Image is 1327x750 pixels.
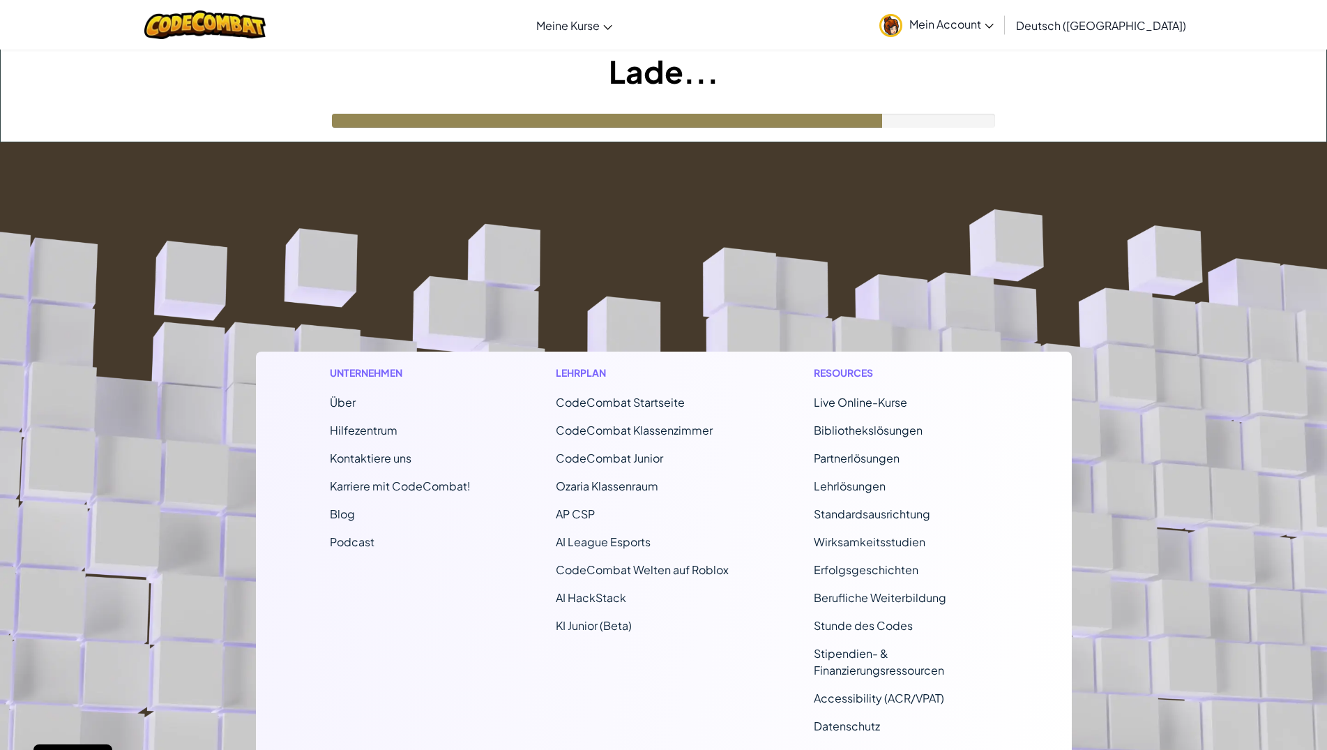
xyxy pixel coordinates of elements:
span: Mein Account [909,17,994,31]
a: Lehrlösungen [814,479,886,493]
a: CodeCombat Junior [556,451,663,465]
a: Partnerlösungen [814,451,900,465]
a: AI HackStack [556,590,626,605]
h1: Lade... [1,50,1326,93]
a: AP CSP [556,507,595,521]
span: Meine Kurse [536,18,600,33]
a: AI League Esports [556,534,651,549]
h1: Resources [814,366,997,380]
a: Wirksamkeitsstudien [814,534,925,549]
a: Mein Account [872,3,1001,47]
a: Podcast [330,534,374,549]
a: Datenschutz [814,719,880,733]
a: Über [330,395,356,410]
img: avatar [879,14,902,37]
span: Kontaktiere uns [330,451,411,465]
a: CodeCombat Klassenzimmer [556,423,713,437]
a: Stunde des Codes [814,618,913,633]
a: Blog [330,507,355,521]
a: Accessibility (ACR/VPAT) [814,691,944,705]
span: CodeCombat Startseite [556,395,685,410]
img: CodeCombat logo [144,10,266,39]
h1: Lehrplan [556,366,729,380]
a: Ozaria Klassenraum [556,479,658,493]
a: KI Junior (Beta) [556,618,632,633]
a: Hilfezentrum [330,423,397,437]
a: CodeCombat Welten auf Roblox [556,562,729,577]
a: Erfolgsgeschichten [814,562,918,577]
span: Deutsch ([GEOGRAPHIC_DATA]) [1016,18,1186,33]
a: Berufliche Weiterbildung [814,590,946,605]
a: Meine Kurse [529,6,619,44]
h1: Unternehmen [330,366,471,380]
a: Bibliothekslösungen [814,423,923,437]
a: Live Online-Kurse [814,395,907,410]
a: Standardsausrichtung [814,507,930,521]
a: Karriere mit CodeCombat! [330,479,471,493]
a: Stipendien- & Finanzierungsressourcen [814,646,944,677]
a: Deutsch ([GEOGRAPHIC_DATA]) [1009,6,1193,44]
